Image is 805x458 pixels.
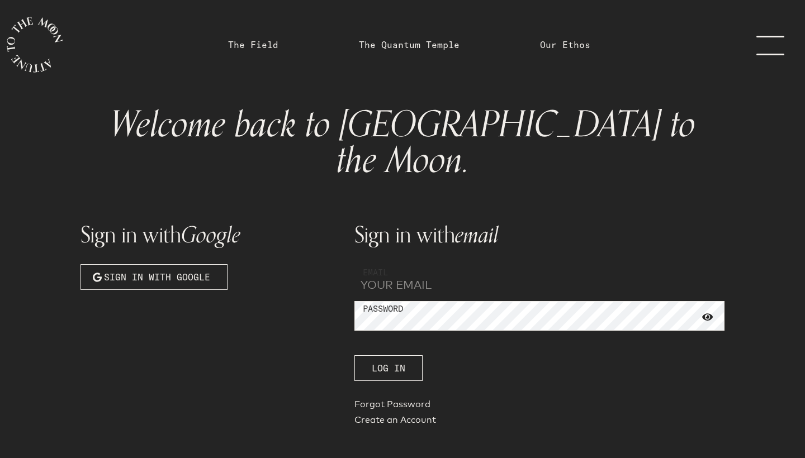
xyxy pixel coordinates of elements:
a: Our Ethos [540,38,590,51]
h1: Sign in with [354,223,724,246]
span: Log In [372,361,405,375]
label: Email [363,266,388,279]
span: Sign in with Google [104,270,210,284]
h1: Welcome back to [GEOGRAPHIC_DATA] to the Moon. [89,107,716,179]
label: Password [363,303,403,316]
span: email [455,217,499,254]
a: Forgot Password [354,399,724,414]
a: Create an Account [354,414,724,430]
span: Google [181,217,240,254]
button: Log In [354,355,423,381]
input: YOUR EMAIL [354,264,724,294]
button: Sign in with Google [80,264,228,290]
a: The Quantum Temple [359,38,460,51]
h1: Sign in with [80,223,341,246]
a: The Field [228,38,278,51]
